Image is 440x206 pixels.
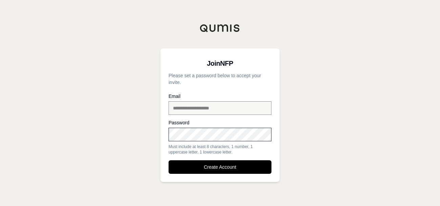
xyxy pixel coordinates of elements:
label: Email [169,94,271,99]
label: Password [169,120,271,125]
button: Create Account [169,160,271,174]
img: Qumis [200,24,240,32]
p: Please set a password below to accept your invite. [169,72,271,86]
div: Must include at least 8 characters, 1 number, 1 uppercase letter, 1 lowercase letter. [169,144,271,155]
h3: Join NFP [169,57,271,70]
